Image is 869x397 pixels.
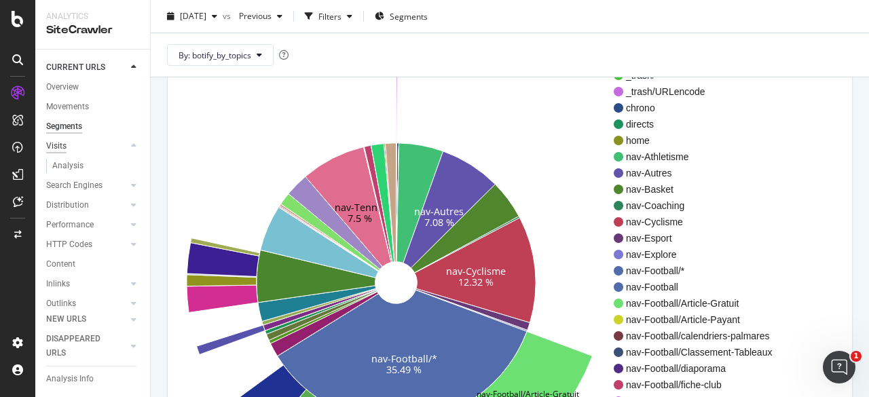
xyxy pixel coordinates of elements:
[46,297,76,311] div: Outlinks
[52,159,84,173] div: Analysis
[626,215,773,229] span: nav-Cyclisme
[46,178,127,193] a: Search Engines
[234,10,272,22] span: Previous
[626,199,773,212] span: nav-Coaching
[626,117,773,131] span: directs
[46,297,127,311] a: Outlinks
[46,372,141,386] a: Analysis Info
[162,5,223,27] button: [DATE]
[46,238,92,252] div: HTTP Codes
[46,218,127,232] a: Performance
[46,119,82,134] div: Segments
[414,204,464,217] text: nav-Autres
[318,10,341,22] div: Filters
[46,60,105,75] div: CURRENT URLS
[626,329,773,343] span: nav-Football/calendriers-palmares
[46,238,127,252] a: HTTP Codes
[46,277,70,291] div: Inlinks
[390,10,428,22] span: Segments
[46,139,67,153] div: Visits
[46,178,103,193] div: Search Engines
[626,313,773,326] span: nav-Football/Article-Payant
[46,11,139,22] div: Analytics
[369,5,433,27] button: Segments
[46,119,141,134] a: Segments
[626,297,773,310] span: nav-Football/Article-Gratuit
[446,265,506,278] text: nav-Cyclisme
[626,345,773,359] span: nav-Football/Classement-Tableaux
[167,44,274,66] button: By: botify_by_topics
[46,80,141,94] a: Overview
[626,150,773,164] span: nav-Athletisme
[823,351,855,383] iframe: Intercom live chat
[626,166,773,180] span: nav-Autres
[46,198,89,212] div: Distribution
[46,198,127,212] a: Distribution
[46,100,141,114] a: Movements
[626,264,773,278] span: nav-Football/*
[46,22,139,38] div: SiteCrawler
[46,277,127,291] a: Inlinks
[626,231,773,245] span: nav-Esport
[46,80,79,94] div: Overview
[46,257,141,271] a: Content
[223,10,234,22] span: vs
[180,10,206,22] span: 2025 Aug. 31st
[626,183,773,196] span: nav-Basket
[851,351,862,362] span: 1
[52,159,141,173] a: Analysis
[626,248,773,261] span: nav-Explore
[424,215,454,228] text: 7.08 %
[626,362,773,375] span: nav-Football/diaporama
[371,352,437,365] text: nav-Football/*
[46,257,75,271] div: Content
[46,372,94,386] div: Analysis Info
[179,49,251,60] span: By: botify_by_topics
[626,101,773,115] span: chrono
[626,134,773,147] span: home
[46,312,127,326] a: NEW URLS
[234,5,288,27] button: Previous
[46,139,127,153] a: Visits
[626,378,773,392] span: nav-Football/fiche-club
[46,100,89,114] div: Movements
[335,201,385,214] text: nav-Tennis
[299,5,358,27] button: Filters
[46,332,115,360] div: DISAPPEARED URLS
[46,218,94,232] div: Performance
[626,85,773,98] span: _trash/URLencode
[386,363,422,376] text: 35.49 %
[46,60,127,75] a: CURRENT URLS
[626,280,773,294] span: nav-Football
[348,212,372,225] text: 7.5 %
[46,312,86,326] div: NEW URLS
[458,276,494,288] text: 12.32 %
[46,332,127,360] a: DISAPPEARED URLS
